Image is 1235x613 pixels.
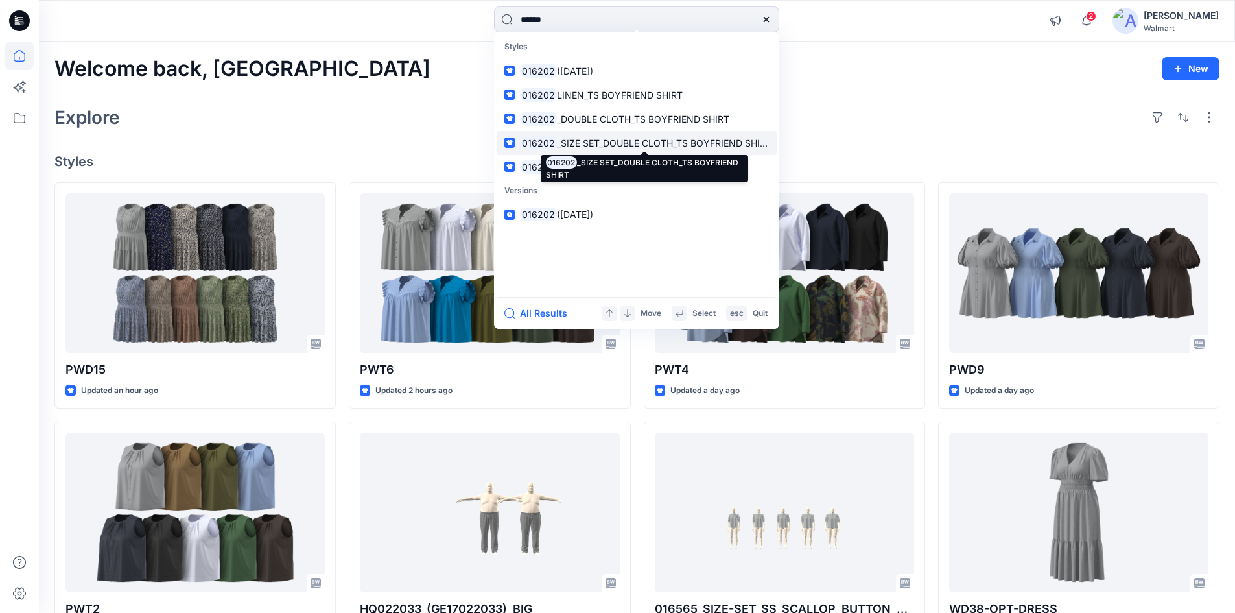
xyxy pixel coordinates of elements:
span: _STRECH POPLIN_TS BOYFRIEND SHIRT [557,162,731,173]
mark: 016202 [520,64,557,78]
a: WD38-OPT-DRESS [949,433,1208,593]
span: ([DATE]) [557,66,593,77]
span: LINEN_TS BOYFRIEND SHIRT [557,90,683,101]
p: Updated 2 hours ago [375,384,453,398]
p: Quit [753,307,768,320]
a: 016202([DATE]) [497,202,777,226]
button: All Results [504,306,576,321]
a: PWD9 [949,193,1208,354]
p: Updated a day ago [670,384,740,398]
a: HQ022033_(GE17022033)_BIG [360,433,619,593]
a: 016202_STRECH POPLIN_TS BOYFRIEND SHIRT [497,155,777,179]
a: 016202([DATE]) [497,59,777,83]
div: [PERSON_NAME] [1144,8,1219,23]
a: 016565_SIZE-SET_SS_SCALLOP_BUTTON_DOWN [655,433,914,593]
p: PWT4 [655,361,914,379]
p: PWD9 [949,361,1208,379]
p: esc [730,307,744,320]
p: Styles [497,35,777,59]
p: Updated an hour ago [81,384,158,398]
div: Walmart [1144,23,1219,33]
a: 016202_DOUBLE CLOTH_TS BOYFRIEND SHIRT [497,107,777,131]
a: 016202LINEN_TS BOYFRIEND SHIRT [497,83,777,107]
h4: Styles [54,154,1219,169]
a: PWT6 [360,193,619,354]
span: 2 [1086,11,1096,21]
span: _SIZE SET_DOUBLE CLOTH_TS BOYFRIEND SHIRT [557,138,771,149]
p: Move [641,307,661,320]
mark: 016202 [520,207,557,222]
a: PWD15 [65,193,325,354]
a: 016202_SIZE SET_DOUBLE CLOTH_TS BOYFRIEND SHIRT [497,131,777,155]
p: Updated a day ago [965,384,1034,398]
span: _DOUBLE CLOTH_TS BOYFRIEND SHIRT [557,114,729,125]
h2: Explore [54,107,120,128]
mark: 016202 [520,160,557,174]
a: PWT4 [655,193,914,354]
button: New [1162,57,1219,80]
h2: Welcome back, [GEOGRAPHIC_DATA] [54,57,430,81]
p: PWD15 [65,361,325,379]
span: ([DATE]) [557,209,593,220]
p: PWT6 [360,361,619,379]
p: Versions [497,179,777,203]
a: PWT2 [65,433,325,593]
mark: 016202 [520,88,557,102]
mark: 016202 [520,112,557,126]
p: Select [692,307,716,320]
img: avatar [1112,8,1138,34]
mark: 016202 [520,136,557,150]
